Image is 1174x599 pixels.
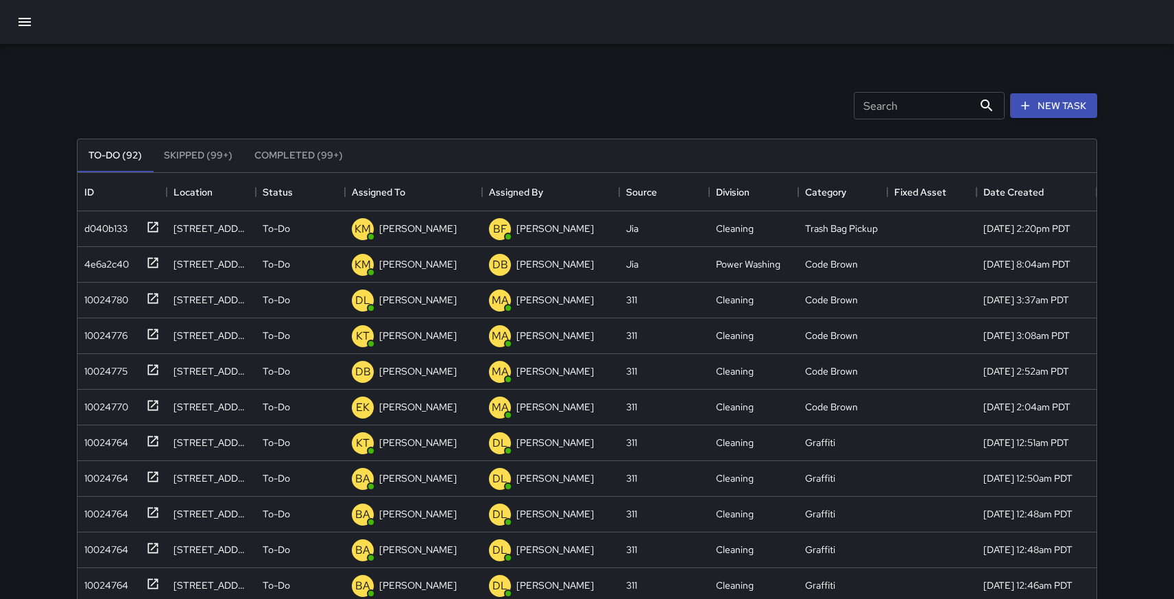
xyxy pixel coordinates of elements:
[263,578,290,592] p: To-Do
[79,359,128,378] div: 10024775
[79,395,128,414] div: 10024770
[355,471,370,487] p: BA
[626,578,637,592] div: 311
[173,257,249,271] div: 47 Juniper Street
[716,257,780,271] div: Power Washing
[626,400,637,414] div: 311
[173,400,249,414] div: 712 Tehama Street
[79,502,128,521] div: 10024764
[716,293,754,307] div: Cleaning
[626,293,637,307] div: 311
[805,436,835,449] div: Graffiti
[173,507,249,521] div: 219 7th Street
[983,329,1070,342] div: 8/22/2025, 3:08am PDT
[983,400,1070,414] div: 8/22/2025, 2:04am PDT
[492,471,507,487] p: DL
[355,221,371,237] p: KM
[516,293,594,307] p: [PERSON_NAME]
[516,222,594,235] p: [PERSON_NAME]
[805,222,878,235] div: Trash Bag Pickup
[516,257,594,271] p: [PERSON_NAME]
[173,173,213,211] div: Location
[167,173,256,211] div: Location
[263,364,290,378] p: To-Do
[983,222,1070,235] div: 8/22/2025, 2:20pm PDT
[263,293,290,307] p: To-Do
[798,173,887,211] div: Category
[983,471,1073,485] div: 8/22/2025, 12:50am PDT
[516,578,594,592] p: [PERSON_NAME]
[173,578,249,592] div: 169 7th Street
[492,364,509,380] p: MA
[79,430,128,449] div: 10024764
[173,364,249,378] div: 1028 Howard Street
[482,173,619,211] div: Assigned By
[356,328,370,344] p: KT
[492,328,509,344] p: MA
[626,436,637,449] div: 311
[173,222,249,235] div: 1071 Howard Street
[619,173,708,211] div: Source
[516,543,594,556] p: [PERSON_NAME]
[805,471,835,485] div: Graffiti
[716,222,754,235] div: Cleaning
[492,399,509,416] p: MA
[716,507,754,521] div: Cleaning
[79,252,129,271] div: 4e6a2c40
[626,364,637,378] div: 311
[379,222,457,235] p: [PERSON_NAME]
[626,173,657,211] div: Source
[379,257,457,271] p: [PERSON_NAME]
[626,257,638,271] div: Jia
[79,323,128,342] div: 10024776
[379,364,457,378] p: [PERSON_NAME]
[492,542,507,559] p: DL
[379,400,457,414] p: [PERSON_NAME]
[263,507,290,521] p: To-Do
[263,543,290,556] p: To-Do
[716,400,754,414] div: Cleaning
[492,292,509,309] p: MA
[716,173,750,211] div: Division
[79,466,128,485] div: 10024764
[263,471,290,485] p: To-Do
[379,293,457,307] p: [PERSON_NAME]
[263,436,290,449] p: To-Do
[709,173,798,211] div: Division
[77,139,153,172] button: To-Do (92)
[173,329,249,342] div: 279 9th Street
[626,471,637,485] div: 311
[173,471,249,485] div: 259 7th Street
[263,222,290,235] p: To-Do
[355,506,370,523] p: BA
[716,578,754,592] div: Cleaning
[173,436,249,449] div: 333 7th Street
[516,436,594,449] p: [PERSON_NAME]
[355,257,371,273] p: KM
[805,173,846,211] div: Category
[977,173,1097,211] div: Date Created
[492,506,507,523] p: DL
[716,543,754,556] div: Cleaning
[805,364,858,378] div: Code Brown
[805,257,858,271] div: Code Brown
[492,578,507,594] p: DL
[983,578,1073,592] div: 8/22/2025, 12:46am PDT
[79,287,128,307] div: 10024780
[263,400,290,414] p: To-Do
[716,364,754,378] div: Cleaning
[355,292,370,309] p: DL
[983,293,1069,307] div: 8/22/2025, 3:37am PDT
[805,293,858,307] div: Code Brown
[805,507,835,521] div: Graffiti
[263,257,290,271] p: To-Do
[379,436,457,449] p: [PERSON_NAME]
[805,329,858,342] div: Code Brown
[243,139,354,172] button: Completed (99+)
[153,139,243,172] button: Skipped (99+)
[355,364,371,380] p: DB
[983,257,1070,271] div: 8/22/2025, 8:04am PDT
[716,436,754,449] div: Cleaning
[356,435,370,451] p: KT
[379,543,457,556] p: [PERSON_NAME]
